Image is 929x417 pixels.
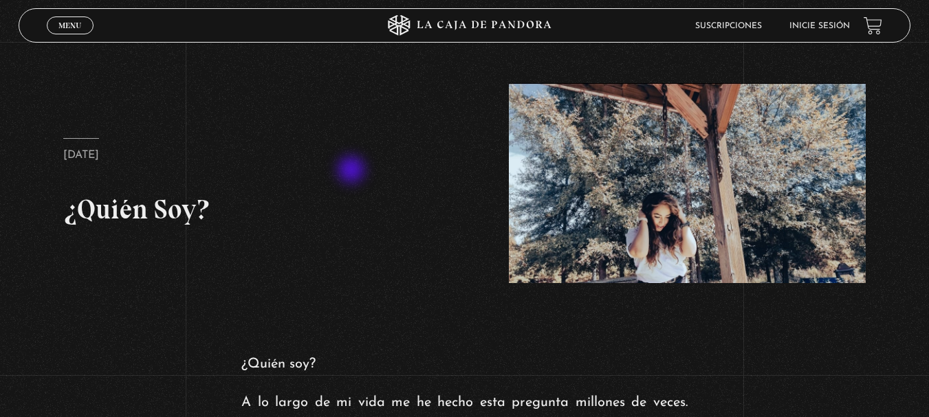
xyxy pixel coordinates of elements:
[63,138,99,166] p: [DATE]
[864,16,882,35] a: View your shopping cart
[241,352,687,376] p: ¿Quién soy?
[63,190,420,228] h2: ¿Quién Soy?
[58,21,81,30] span: Menu
[789,22,850,30] a: Inicie sesión
[695,22,762,30] a: Suscripciones
[54,33,86,43] span: Cerrar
